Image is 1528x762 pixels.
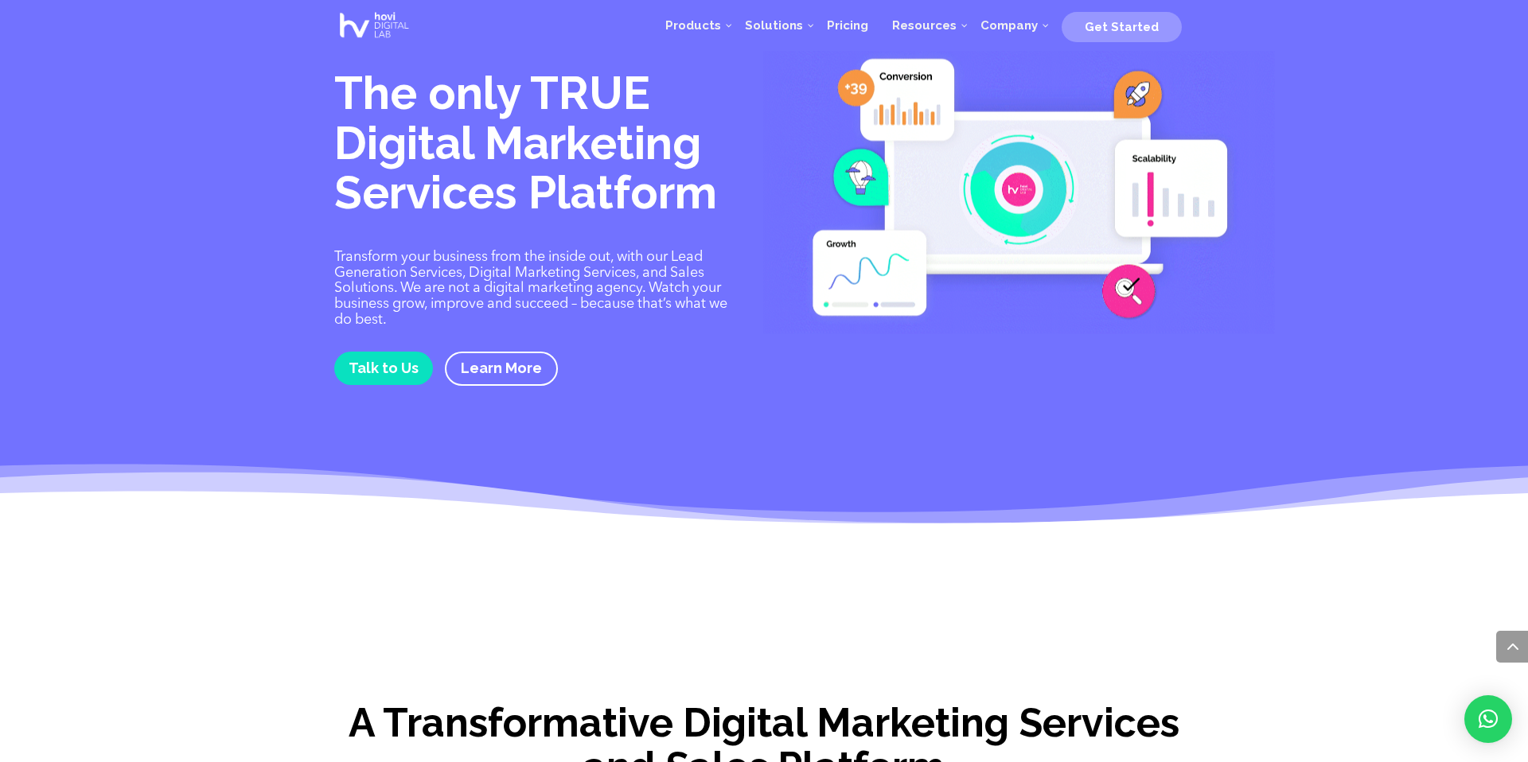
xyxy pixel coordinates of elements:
span: Company [980,18,1038,33]
span: Resources [892,18,957,33]
a: Solutions [733,2,815,49]
a: Pricing [815,2,880,49]
a: Resources [880,2,969,49]
h1: The only TRUE Digital Marketing Services Platform [334,68,740,226]
span: Solutions [745,18,803,33]
a: Products [653,2,733,49]
span: Get Started [1085,20,1159,34]
p: Transform your business from the inside out, with our Lead Generation Services, Digital Marketing... [334,250,740,329]
a: Talk to Us [334,352,433,384]
a: Get Started [1062,14,1182,37]
a: Learn More [445,352,558,386]
span: Pricing [827,18,868,33]
img: Digital Marketing Services [763,46,1275,334]
span: Products [665,18,721,33]
a: Company [969,2,1050,49]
